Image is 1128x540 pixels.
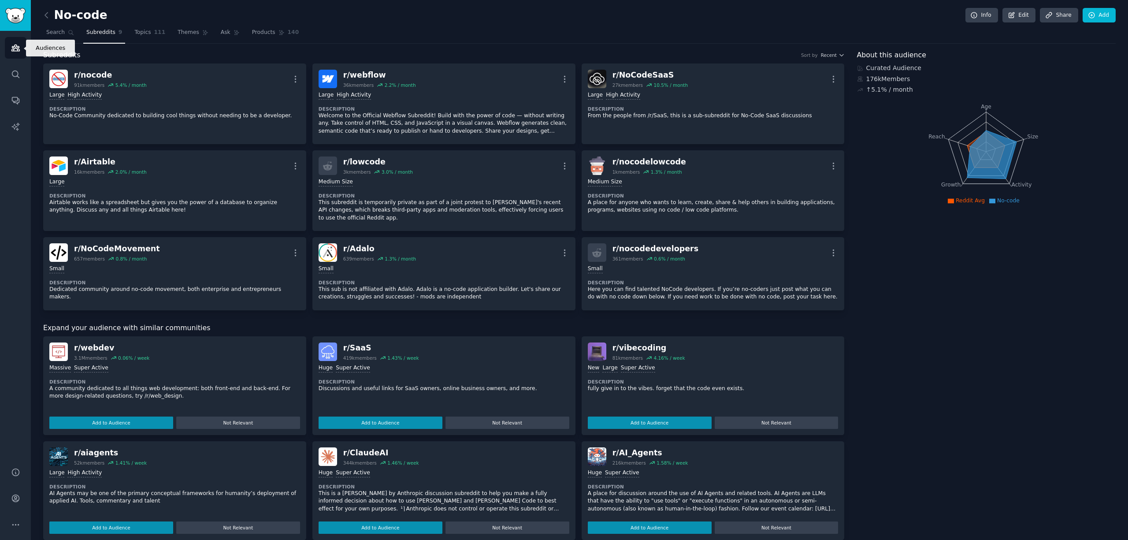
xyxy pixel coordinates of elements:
[1027,133,1038,139] tspan: Size
[588,70,606,88] img: NoCodeSaaS
[588,178,622,186] div: Medium Size
[857,74,1116,84] div: 176k Members
[588,490,839,513] p: A place for discussion around the use of AI Agents and related tools. AI Agents are LLMs that hav...
[49,112,300,120] p: No-Code Community dedicated to building cool things without needing to be a developer.
[319,490,569,513] p: This is a [PERSON_NAME] by Anthropic discussion subreddit to help you make a fully informed decis...
[928,133,945,139] tspan: Reach
[621,364,655,372] div: Super Active
[582,63,845,144] a: NoCodeSaaSr/NoCodeSaaS27kmembers10.5% / monthLargeHigh ActivityDescriptionFrom the people from /r...
[319,521,442,534] button: Add to Audience
[588,286,839,301] p: Here you can find talented NoCode developers. If you’re no-coders just post what you can do with ...
[74,243,160,254] div: r/ NoCodeMovement
[715,417,839,429] button: Not Relevant
[319,106,569,112] dt: Description
[941,182,961,188] tspan: Growth
[319,193,569,199] dt: Description
[49,286,300,301] p: Dedicated community around no-code movement, both enterprise and entrepreneurs makers.
[312,150,575,231] a: r/lowcode3kmembers3.0% / monthMedium SizeDescriptionThis subreddit is temporarily private as part...
[74,447,147,458] div: r/ aiagents
[588,265,603,273] div: Small
[612,70,688,81] div: r/ NoCodeSaaS
[1040,8,1078,23] a: Share
[653,355,685,361] div: 4.16 % / week
[49,178,64,186] div: Large
[1011,182,1032,188] tspan: Activity
[49,484,300,490] dt: Description
[582,150,845,231] a: nocodelowcoder/nocodelowcode1kmembers1.3% / monthMedium SizeDescriptionA place for anyone who wan...
[612,447,688,458] div: r/ AI_Agents
[319,265,334,273] div: Small
[319,70,337,88] img: webflow
[343,156,413,168] div: r/ lowcode
[134,29,151,37] span: Topics
[336,364,370,372] div: Super Active
[49,70,68,88] img: nocode
[588,521,712,534] button: Add to Audience
[176,521,300,534] button: Not Relevant
[43,26,77,44] a: Search
[312,237,575,310] a: Adalor/Adalo639members1.3% / monthSmallDescriptionThis sub is not affiliated with Adalo. Adalo is...
[319,279,569,286] dt: Description
[588,469,602,477] div: Huge
[49,91,64,100] div: Large
[115,256,147,262] div: 0.8 % / month
[965,8,998,23] a: Info
[343,355,377,361] div: 419k members
[74,169,104,175] div: 16k members
[319,484,569,490] dt: Description
[49,379,300,385] dt: Description
[612,460,646,466] div: 216k members
[319,417,442,429] button: Add to Audience
[387,355,419,361] div: 1.43 % / week
[174,26,211,44] a: Themes
[115,460,147,466] div: 1.41 % / week
[612,355,643,361] div: 81k members
[49,199,300,214] p: Airtable works like a spreadsheet but gives you the power of a database to organize anything. Dis...
[612,256,643,262] div: 361 members
[43,237,306,310] a: NoCodeMovementr/NoCodeMovement657members0.8% / monthSmallDescriptionDedicated community around no...
[221,29,230,37] span: Ask
[602,364,617,372] div: Large
[74,70,147,81] div: r/ nocode
[343,447,419,458] div: r/ ClaudeAI
[74,355,108,361] div: 3.1M members
[606,91,640,100] div: High Activity
[588,385,839,393] p: fully give in to the vibes. forget that the code even exists.
[115,82,147,88] div: 5.4 % / month
[997,197,1020,204] span: No-code
[119,29,122,37] span: 9
[588,279,839,286] dt: Description
[252,29,275,37] span: Products
[218,26,243,44] a: Ask
[387,460,419,466] div: 1.46 % / week
[131,26,168,44] a: Topics111
[605,469,639,477] div: Super Active
[653,82,688,88] div: 10.5 % / month
[612,343,685,354] div: r/ vibecoding
[83,26,125,44] a: Subreddits9
[67,91,102,100] div: High Activity
[49,417,173,429] button: Add to Audience
[319,286,569,301] p: This sub is not affiliated with Adalo. Adalo is a no-code application builder. Let's share our cr...
[74,364,108,372] div: Super Active
[46,29,65,37] span: Search
[154,29,166,37] span: 111
[385,256,416,262] div: 1.3 % / month
[178,29,199,37] span: Themes
[588,112,839,120] p: From the people from /r/SaaS, this is a sub-subreddit for No-Code SaaS discussions
[49,243,68,262] img: NoCodeMovement
[49,447,68,466] img: aiagents
[74,460,104,466] div: 52k members
[74,82,104,88] div: 91k members
[588,447,606,466] img: AI_Agents
[343,460,377,466] div: 344k members
[588,484,839,490] dt: Description
[588,379,839,385] dt: Description
[336,469,370,477] div: Super Active
[49,521,173,534] button: Add to Audience
[343,82,374,88] div: 36k members
[588,199,839,214] p: A place for anyone who wants to learn, create, share & help others in building applications, prog...
[288,29,299,37] span: 140
[115,169,147,175] div: 2.0 % / month
[319,379,569,385] dt: Description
